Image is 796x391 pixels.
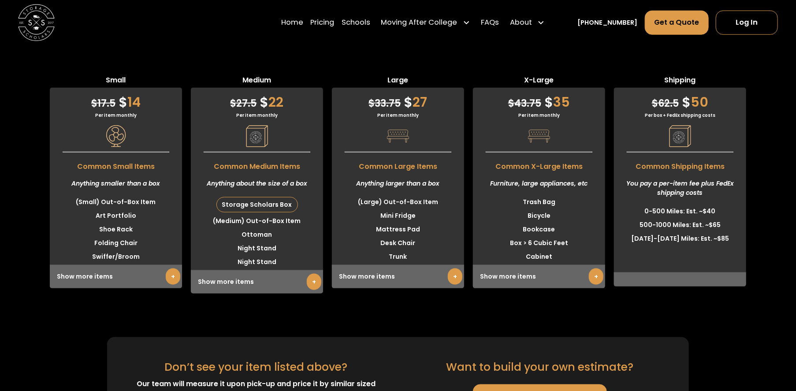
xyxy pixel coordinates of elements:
[669,125,691,147] img: Pricing Category Icon
[682,93,691,112] span: $
[404,93,413,112] span: $
[50,88,182,112] div: 14
[332,172,464,195] div: Anything larger than a box
[332,75,464,88] span: Large
[50,157,182,172] span: Common Small Items
[473,236,605,250] li: Box > 6 Cubic Feet
[105,125,127,147] img: Pricing Category Icon
[191,157,323,172] span: Common Medium Items
[191,214,323,228] li: (Medium) Out-of-Box Item
[377,10,473,36] div: Moving After College
[191,88,323,112] div: 22
[191,255,323,269] li: Night Stand
[508,97,514,110] span: $
[473,157,605,172] span: Common X-Large Items
[332,157,464,172] span: Common Large Items
[50,250,182,264] li: Swiffer/Broom
[217,197,298,212] div: Storage Scholars Box
[342,10,370,36] a: Schools
[473,172,605,195] div: Furniture, large appliances, etc
[577,18,637,28] a: [PHONE_NUMBER]
[50,265,182,288] div: Show more items
[448,268,462,285] a: +
[91,97,115,110] span: 17.5
[387,125,409,147] img: Pricing Category Icon
[481,10,499,36] a: FAQs
[614,232,746,246] li: [DATE]-[DATE] Miles: Est. ~$85
[50,236,182,250] li: Folding Chair
[473,75,605,88] span: X-Large
[50,223,182,236] li: Shoe Rack
[614,218,746,232] li: 500-1000 Miles: Est. ~$65
[508,97,541,110] span: 43.75
[332,112,464,119] div: Per item monthly
[191,228,323,242] li: Ottoman
[473,265,605,288] div: Show more items
[307,274,321,290] a: +
[260,93,269,112] span: $
[191,242,323,255] li: Night Stand
[614,112,746,119] div: Per box + FedEx shipping costs
[191,75,323,88] span: Medium
[332,195,464,209] li: (Large) Out-of-Box Item
[614,75,746,88] span: Shipping
[191,112,323,119] div: Per item monthly
[473,250,605,264] li: Cabinet
[528,125,550,147] img: Pricing Category Icon
[332,250,464,264] li: Trunk
[614,205,746,218] li: 0-500 Miles: Est. ~$40
[281,10,303,36] a: Home
[231,97,237,110] span: $
[332,88,464,112] div: 27
[166,268,180,285] a: +
[473,195,605,209] li: Trash Bag
[332,209,464,223] li: Mini Fridge
[231,97,257,110] span: 27.5
[50,209,182,223] li: Art Portfolio
[446,359,633,375] div: Want to build your own estimate?
[332,265,464,288] div: Show more items
[332,223,464,236] li: Mattress Pad
[91,97,97,110] span: $
[165,359,348,375] div: Don’t see your item listed above?
[369,97,401,110] span: 33.75
[191,172,323,195] div: Anything about the size of a box
[473,88,605,112] div: 35
[310,10,334,36] a: Pricing
[652,97,679,110] span: 62.5
[614,172,746,205] div: You pay a per-item fee plus FedEx shipping costs
[246,125,268,147] img: Pricing Category Icon
[369,97,375,110] span: $
[332,236,464,250] li: Desk Chair
[473,209,605,223] li: Bicycle
[510,17,532,28] div: About
[50,195,182,209] li: (Small) Out-of-Box Item
[544,93,553,112] span: $
[589,268,603,285] a: +
[50,112,182,119] div: Per item monthly
[614,88,746,112] div: 50
[645,11,709,35] a: Get a Quote
[191,270,323,294] div: Show more items
[119,93,127,112] span: $
[716,11,777,35] a: Log In
[50,75,182,88] span: Small
[506,10,548,36] div: About
[381,17,458,28] div: Moving After College
[50,172,182,195] div: Anything smaller than a box
[614,157,746,172] span: Common Shipping Items
[473,112,605,119] div: Per item monthly
[652,97,658,110] span: $
[473,223,605,236] li: Bookcase
[18,4,55,41] img: Storage Scholars main logo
